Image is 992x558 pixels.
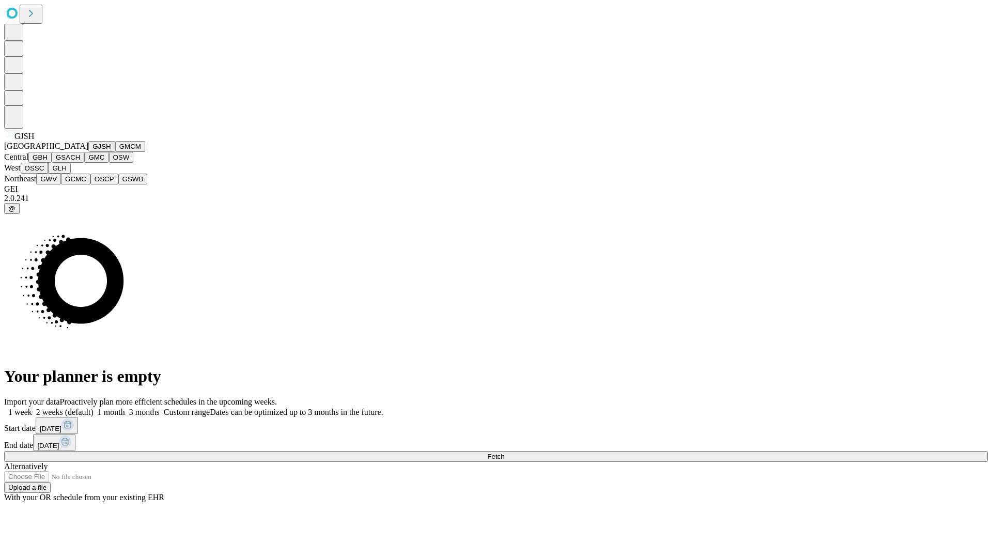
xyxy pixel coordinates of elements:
[21,163,49,174] button: OSSC
[52,152,84,163] button: GSACH
[4,174,36,183] span: Northeast
[4,417,988,434] div: Start date
[37,442,59,450] span: [DATE]
[4,397,60,406] span: Import your data
[4,367,988,386] h1: Your planner is empty
[109,152,134,163] button: OSW
[4,184,988,194] div: GEI
[118,174,148,184] button: GSWB
[4,194,988,203] div: 2.0.241
[129,408,160,416] span: 3 months
[4,482,51,493] button: Upload a file
[4,493,164,502] span: With your OR schedule from your existing EHR
[33,434,75,451] button: [DATE]
[115,141,145,152] button: GMCM
[4,451,988,462] button: Fetch
[28,152,52,163] button: GBH
[40,425,61,432] span: [DATE]
[210,408,383,416] span: Dates can be optimized up to 3 months in the future.
[36,417,78,434] button: [DATE]
[8,408,32,416] span: 1 week
[4,142,88,150] span: [GEOGRAPHIC_DATA]
[84,152,109,163] button: GMC
[14,132,34,141] span: GJSH
[4,462,48,471] span: Alternatively
[487,453,504,460] span: Fetch
[164,408,210,416] span: Custom range
[4,163,21,172] span: West
[61,174,90,184] button: GCMC
[4,203,20,214] button: @
[8,205,16,212] span: @
[98,408,125,416] span: 1 month
[60,397,277,406] span: Proactively plan more efficient schedules in the upcoming weeks.
[48,163,70,174] button: GLH
[36,408,94,416] span: 2 weeks (default)
[36,174,61,184] button: GWV
[90,174,118,184] button: OSCP
[88,141,115,152] button: GJSH
[4,434,988,451] div: End date
[4,152,28,161] span: Central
